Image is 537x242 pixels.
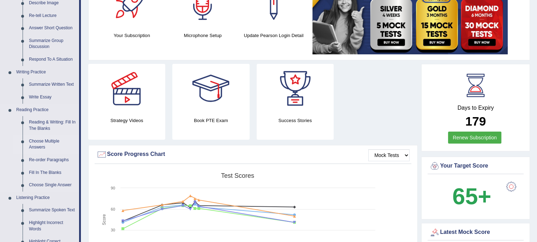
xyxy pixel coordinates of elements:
[26,204,79,217] a: Summarize Spoken Text
[26,135,79,154] a: Choose Multiple Answers
[429,105,522,111] h4: Days to Expiry
[88,117,165,124] h4: Strategy Videos
[26,167,79,179] a: Fill In The Blanks
[26,91,79,104] a: Write Essay
[26,154,79,167] a: Re-order Paragraphs
[26,10,79,22] a: Re-tell Lecture
[111,228,115,232] text: 30
[448,132,501,144] a: Renew Subscription
[26,179,79,192] a: Choose Single Answer
[13,192,79,204] a: Listening Practice
[111,186,115,190] text: 90
[26,22,79,35] a: Answer Short Question
[111,207,115,211] text: 60
[429,227,522,238] div: Latest Mock Score
[172,117,249,124] h4: Book PTE Exam
[221,172,254,179] tspan: Test scores
[171,32,235,39] h4: Microphone Setup
[26,116,79,135] a: Reading & Writing: Fill In The Blanks
[242,32,306,39] h4: Update Pearson Login Detail
[13,66,79,79] a: Writing Practice
[26,217,79,235] a: Highlight Incorrect Words
[96,149,410,160] div: Score Progress Chart
[26,35,79,53] a: Summarize Group Discussion
[26,78,79,91] a: Summarize Written Text
[452,183,491,209] b: 65+
[429,161,522,171] div: Your Target Score
[26,53,79,66] a: Respond To A Situation
[257,117,334,124] h4: Success Stories
[102,214,107,225] tspan: Score
[13,104,79,116] a: Reading Practice
[100,32,164,39] h4: Your Subscription
[465,114,486,128] b: 179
